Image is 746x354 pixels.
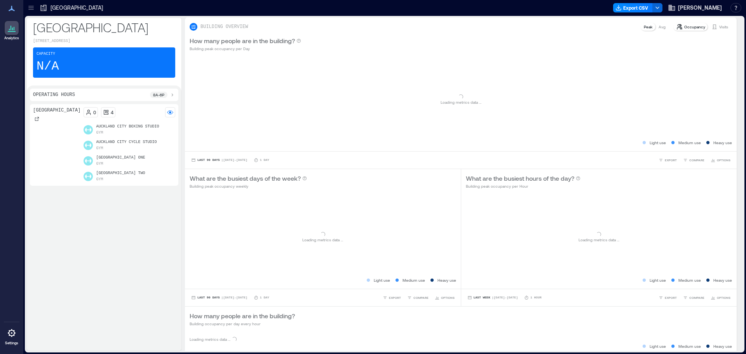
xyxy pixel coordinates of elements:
p: Gym [96,176,103,183]
p: Building peak occupancy weekly [190,183,307,189]
button: Export CSV [613,3,653,12]
p: [GEOGRAPHIC_DATA] One [96,155,145,161]
p: Avg [659,24,666,30]
button: Last 90 Days |[DATE]-[DATE] [190,294,249,302]
button: Last Week |[DATE]-[DATE] [466,294,519,302]
p: [GEOGRAPHIC_DATA] [33,107,80,113]
button: [PERSON_NAME] [666,2,724,14]
p: Light use [650,343,666,349]
p: BUILDING OVERVIEW [200,24,248,30]
p: Loading metrics data ... [441,99,481,105]
p: Visits [719,24,728,30]
span: OPTIONS [717,158,730,162]
p: 1 Day [260,295,269,300]
p: Medium use [403,277,425,283]
button: EXPORT [657,294,678,302]
p: Gym [96,130,103,136]
p: How many people are in the building? [190,311,295,321]
button: OPTIONS [709,156,732,164]
p: Light use [374,277,390,283]
p: Medium use [678,277,701,283]
button: OPTIONS [433,294,456,302]
p: Settings [5,341,18,345]
p: What are the busiest days of the week? [190,174,301,183]
p: [GEOGRAPHIC_DATA] [51,4,103,12]
p: Building peak occupancy per Hour [466,183,580,189]
p: Heavy use [713,343,732,349]
button: COMPARE [682,156,706,164]
span: COMPARE [689,295,704,300]
p: Medium use [678,140,701,146]
a: Analytics [2,19,21,43]
button: Last 90 Days |[DATE]-[DATE] [190,156,249,164]
p: Loading metrics data ... [190,336,230,342]
p: Peak [644,24,652,30]
p: N/A [37,59,59,74]
p: Loading metrics data ... [579,237,619,243]
p: Heavy use [713,277,732,283]
button: COMPARE [406,294,430,302]
p: [GEOGRAPHIC_DATA] [33,19,175,35]
button: EXPORT [657,156,678,164]
span: OPTIONS [717,295,730,300]
p: Medium use [678,343,701,349]
p: 4 [111,109,113,115]
p: Operating Hours [33,92,75,98]
p: Gym [96,161,103,167]
span: COMPARE [689,158,704,162]
p: Occupancy [684,24,705,30]
a: Settings [2,324,21,348]
p: What are the busiest hours of the day? [466,174,574,183]
p: Loading metrics data ... [302,237,343,243]
p: 1 Hour [530,295,542,300]
p: Gym [96,145,103,152]
p: Heavy use [437,277,456,283]
p: Light use [650,277,666,283]
p: [STREET_ADDRESS] [33,38,175,44]
p: 1 Day [260,158,269,162]
p: Building occupancy per day every hour [190,321,295,327]
p: Heavy use [713,140,732,146]
p: Auckland City Cycle Studio [96,139,157,145]
p: Auckland City Boxing Studio [96,124,159,130]
span: EXPORT [665,295,677,300]
button: OPTIONS [709,294,732,302]
p: Capacity [37,51,55,57]
p: Light use [650,140,666,146]
button: EXPORT [381,294,403,302]
button: COMPARE [682,294,706,302]
p: [GEOGRAPHIC_DATA] Two [96,170,145,176]
p: How many people are in the building? [190,36,295,45]
p: 8a - 6p [153,92,164,98]
span: COMPARE [413,295,429,300]
span: EXPORT [665,158,677,162]
p: Building peak occupancy per Day [190,45,301,52]
span: OPTIONS [441,295,455,300]
p: 0 [93,109,96,115]
span: EXPORT [389,295,401,300]
p: Analytics [4,36,19,40]
span: [PERSON_NAME] [678,4,722,12]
